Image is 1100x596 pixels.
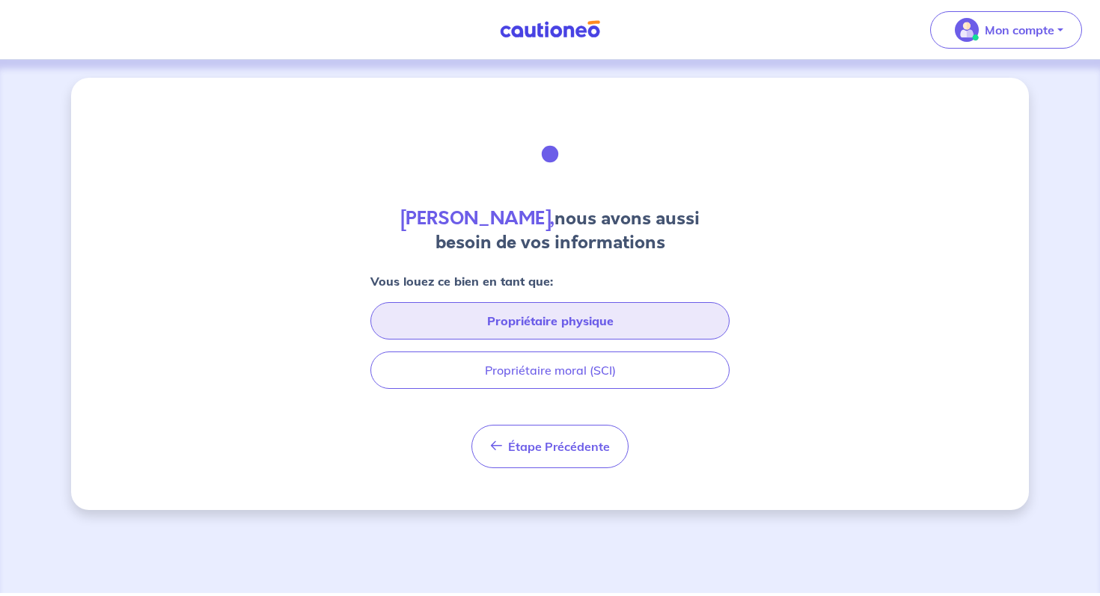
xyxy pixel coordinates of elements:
[494,20,606,39] img: Cautioneo
[930,11,1082,49] button: illu_account_valid_menu.svgMon compte
[370,206,730,254] h4: nous avons aussi besoin de vos informations
[370,351,730,389] button: Propriétaire moral (SCI)
[370,302,730,340] button: Propriétaire physique
[471,425,629,468] button: Étape Précédente
[510,114,590,194] img: illu_document_signature.svg
[400,206,554,231] strong: [PERSON_NAME],
[955,18,979,42] img: illu_account_valid_menu.svg
[508,439,610,454] span: Étape Précédente
[370,274,553,289] strong: Vous louez ce bien en tant que:
[985,21,1054,39] p: Mon compte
